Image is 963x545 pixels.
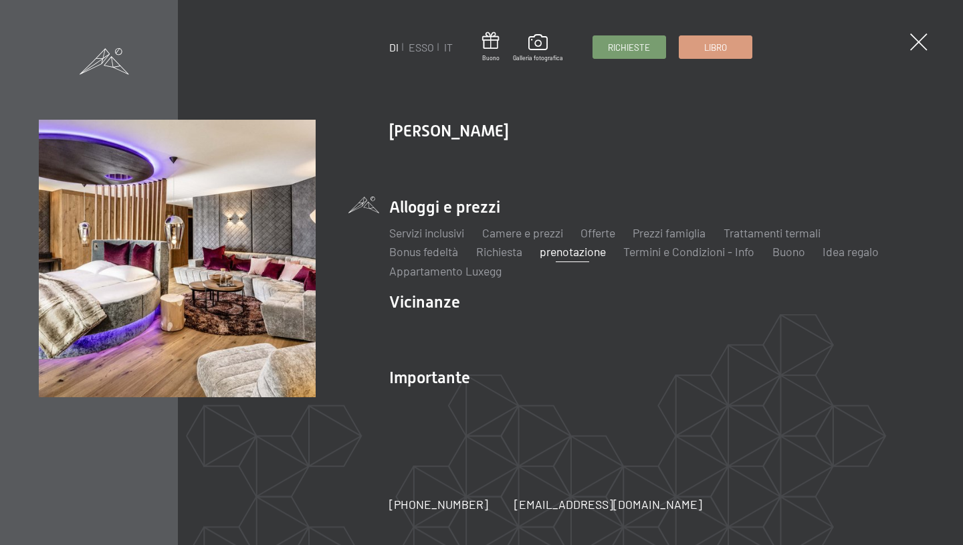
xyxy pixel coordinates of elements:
a: [EMAIL_ADDRESS][DOMAIN_NAME] [514,496,702,513]
a: Bonus fedeltà [389,244,458,259]
a: Richieste [593,36,665,58]
a: Camere e prezzi [482,225,563,240]
a: [PHONE_NUMBER] [389,496,488,513]
a: Richiesta [476,244,522,259]
a: Offerte [580,225,615,240]
a: DI [389,41,399,53]
font: Libro [704,42,727,53]
a: ESSO [409,41,434,53]
a: Termini e Condizioni - Info [623,244,754,259]
a: Servizi inclusivi [389,225,464,240]
font: [PHONE_NUMBER] [389,497,488,512]
a: Trattamenti termali [724,225,821,240]
a: IT [444,41,453,53]
font: Buono [482,54,500,62]
a: Buono [772,244,805,259]
a: Prezzi famiglia [633,225,706,240]
a: Libro [679,36,752,58]
font: [EMAIL_ADDRESS][DOMAIN_NAME] [514,497,702,512]
a: Galleria fotografica [513,34,563,62]
a: prenotazione [540,244,606,259]
a: Buono [482,32,500,62]
font: Galleria fotografica [513,54,563,62]
a: Idea regalo [823,244,879,259]
a: Appartamento Luxegg [389,263,502,278]
font: Richieste [608,42,650,53]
